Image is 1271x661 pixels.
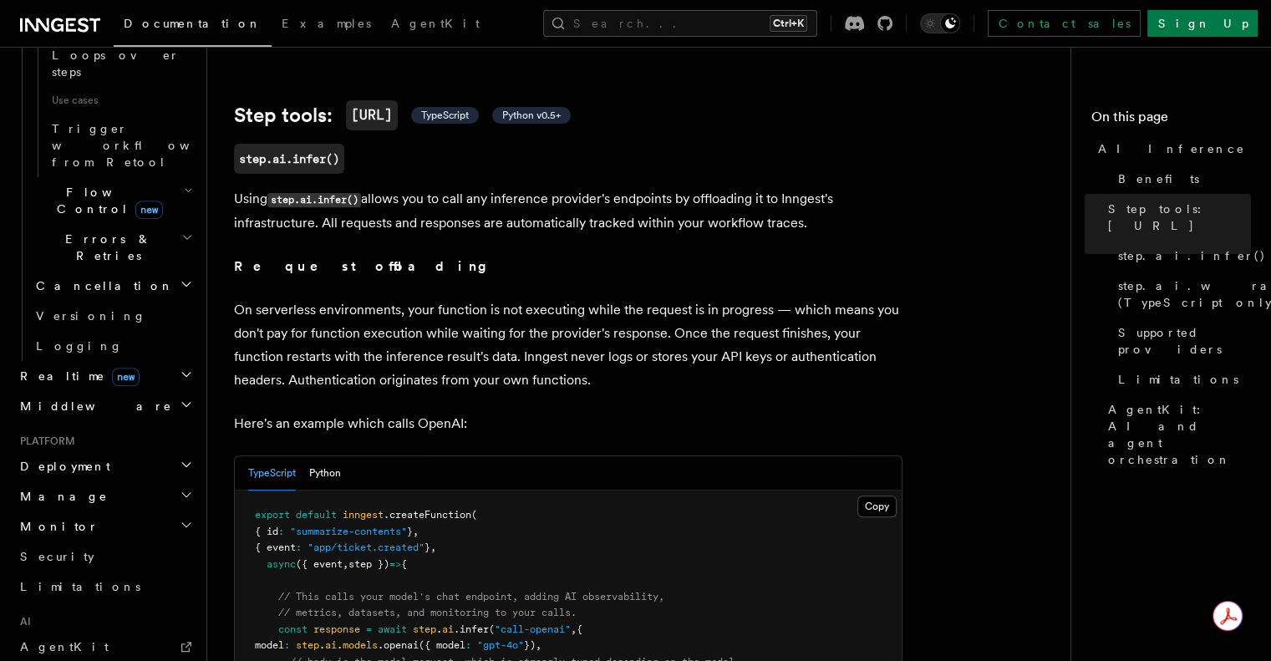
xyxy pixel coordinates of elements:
span: : [296,542,302,553]
span: , [343,558,348,570]
code: [URL] [346,100,398,130]
span: export [255,509,290,521]
span: // metrics, datasets, and monitoring to your calls. [278,607,577,618]
button: Python [309,456,341,491]
button: Errors & Retries [29,224,196,271]
button: Middleware [13,391,196,421]
button: Flow Controlnew [29,177,196,224]
span: Logging [36,339,123,353]
kbd: Ctrl+K [770,15,807,32]
span: .openai [378,639,419,651]
p: On serverless environments, your function is not executing while the request is in progress — whi... [234,298,902,392]
span: Realtime [13,368,140,384]
span: Errors & Retries [29,231,181,264]
a: Loops over steps [45,40,196,87]
span: = [366,623,372,635]
p: Here's an example which calls OpenAI: [234,412,902,435]
a: Benefits [1111,164,1251,194]
span: ( [471,509,477,521]
span: model [255,639,284,651]
button: Manage [13,481,196,511]
span: => [389,558,401,570]
span: inngest [343,509,384,521]
span: : [284,639,290,651]
span: Benefits [1118,170,1199,187]
span: "summarize-contents" [290,526,407,537]
button: Cancellation [29,271,196,301]
span: await [378,623,407,635]
span: Trigger workflows from Retool [52,122,236,169]
span: Manage [13,488,108,505]
a: AgentKit: AI and agent orchestration [1101,394,1251,475]
span: Security [20,550,94,563]
span: ai [442,623,454,635]
a: Limitations [1111,364,1251,394]
span: new [112,368,140,386]
span: step }) [348,558,389,570]
span: // This calls your model's chat endpoint, adding AI observability, [278,591,664,603]
a: step.ai.wrap() (TypeScript only) [1111,271,1251,318]
span: { [401,558,407,570]
p: Using allows you to call any inference provider's endpoints by offloading it to Inngest's infrast... [234,187,902,235]
span: models [343,639,378,651]
a: Trigger workflows from Retool [45,114,196,177]
a: step.ai.infer() [1111,241,1251,271]
button: TypeScript [248,456,296,491]
span: , [536,639,541,651]
a: Contact sales [988,10,1141,37]
span: { [577,623,582,635]
span: response [313,623,360,635]
span: AI [13,615,31,628]
span: } [425,542,430,553]
span: step.ai.infer() [1118,247,1266,264]
span: Middleware [13,398,172,414]
a: Sign Up [1147,10,1258,37]
span: . [436,623,442,635]
span: .createFunction [384,509,471,521]
a: AI Inference [1091,134,1251,164]
button: Realtimenew [13,361,196,391]
span: { id [255,526,278,537]
a: Step tools:[URL] TypeScript Python v0.5+ [234,100,571,130]
span: . [337,639,343,651]
button: Deployment [13,451,196,481]
span: }) [524,639,536,651]
span: "app/ticket.created" [308,542,425,553]
span: Documentation [124,17,262,30]
span: const [278,623,308,635]
span: new [135,201,163,219]
span: ({ model [419,639,465,651]
button: Toggle dark mode [920,13,960,33]
a: Documentation [114,5,272,47]
code: step.ai.infer() [267,193,361,207]
span: , [413,526,419,537]
a: Logging [29,331,196,361]
a: AgentKit [381,5,490,45]
code: step.ai.infer() [234,144,344,174]
span: Cancellation [29,277,174,294]
span: step [413,623,436,635]
span: , [571,623,577,635]
span: Limitations [20,580,140,593]
span: ({ event [296,558,343,570]
span: ( [489,623,495,635]
span: AgentKit [20,640,109,653]
span: } [407,526,413,537]
h4: On this page [1091,107,1251,134]
span: Versioning [36,309,146,323]
span: AgentKit [391,17,480,30]
span: default [296,509,337,521]
span: Supported providers [1118,324,1251,358]
a: Step tools: [URL] [1101,194,1251,241]
a: Versioning [29,301,196,331]
button: Search...Ctrl+K [543,10,817,37]
span: Limitations [1118,371,1238,388]
span: { event [255,542,296,553]
span: Loops over steps [52,48,180,79]
button: Monitor [13,511,196,542]
a: Examples [272,5,381,45]
span: Monitor [13,518,99,535]
button: Copy [857,496,897,517]
a: Limitations [13,572,196,602]
a: Supported providers [1111,318,1251,364]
